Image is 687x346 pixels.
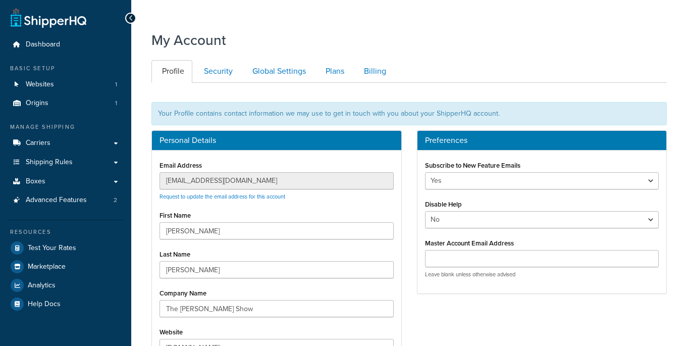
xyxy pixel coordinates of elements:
div: Manage Shipping [8,123,124,131]
label: Company Name [160,289,206,297]
li: Origins [8,94,124,113]
h3: Preferences [425,136,659,145]
a: Security [193,60,241,83]
span: Origins [26,99,48,108]
span: Test Your Rates [28,244,76,253]
a: Analytics [8,276,124,294]
span: Analytics [28,281,56,290]
div: Resources [8,228,124,236]
p: Leave blank unless otherwise advised [425,271,659,278]
a: Dashboard [8,35,124,54]
a: Billing [353,60,394,83]
a: ShipperHQ Home [11,8,86,28]
span: 1 [115,80,117,89]
label: Disable Help [425,201,462,208]
a: Marketplace [8,258,124,276]
span: Dashboard [26,40,60,49]
label: Email Address [160,162,202,169]
a: Profile [151,60,192,83]
label: Subscribe to New Feature Emails [425,162,520,169]
span: Advanced Features [26,196,87,205]
h1: My Account [151,30,226,50]
a: Boxes [8,172,124,191]
a: Carriers [8,134,124,153]
label: Master Account Email Address [425,239,514,247]
span: Help Docs [28,300,61,309]
a: Origins 1 [8,94,124,113]
a: Help Docs [8,295,124,313]
div: Your Profile contains contact information we may use to get in touch with you about your ShipperH... [151,102,667,125]
span: Carriers [26,139,50,147]
span: Boxes [26,177,45,186]
a: Advanced Features 2 [8,191,124,210]
label: Last Name [160,251,190,258]
label: Website [160,328,183,336]
a: Websites 1 [8,75,124,94]
span: 2 [114,196,117,205]
h3: Personal Details [160,136,394,145]
li: Advanced Features [8,191,124,210]
span: Marketplace [28,263,66,271]
a: Test Your Rates [8,239,124,257]
label: First Name [160,212,191,219]
a: Global Settings [242,60,314,83]
span: 1 [115,99,117,108]
a: Plans [315,60,352,83]
span: Websites [26,80,54,89]
a: Shipping Rules [8,153,124,172]
div: Basic Setup [8,64,124,73]
a: Request to update the email address for this account [160,192,285,201]
li: Websites [8,75,124,94]
span: Shipping Rules [26,158,73,167]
